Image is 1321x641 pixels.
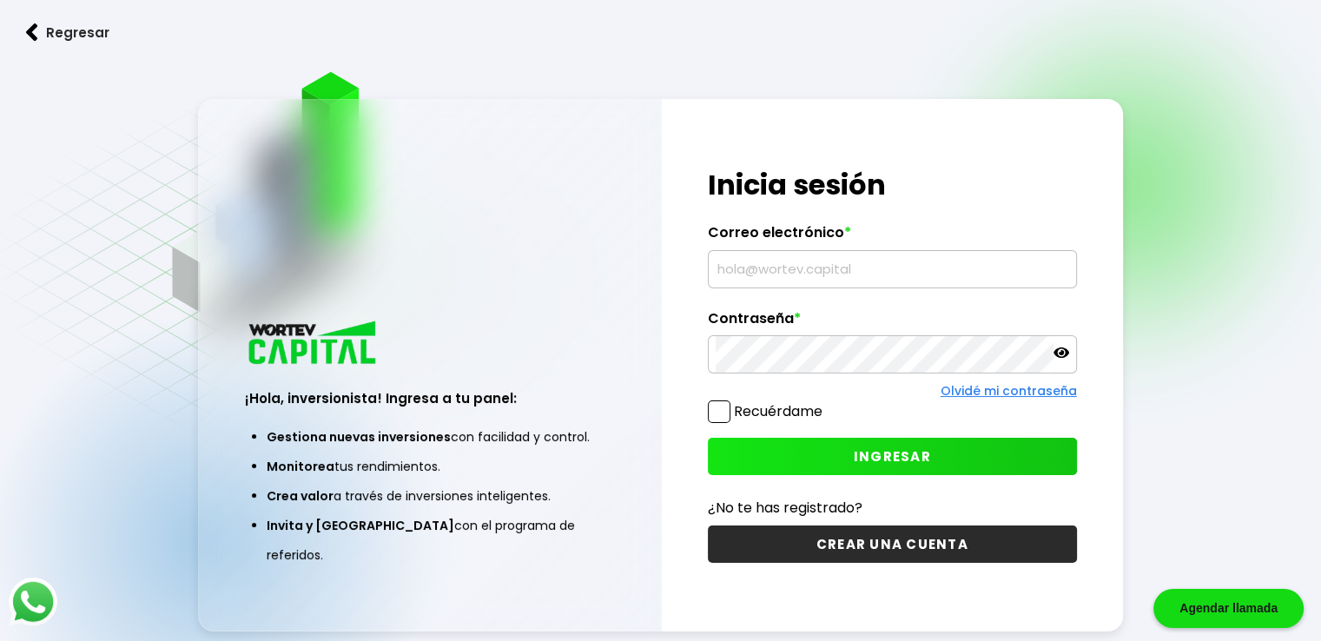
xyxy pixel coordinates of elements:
img: logo_wortev_capital [245,319,382,370]
span: Invita y [GEOGRAPHIC_DATA] [267,517,454,534]
span: Monitorea [267,458,334,475]
input: hola@wortev.capital [716,251,1069,287]
span: Crea valor [267,487,334,505]
li: a través de inversiones inteligentes. [267,481,592,511]
label: Recuérdame [734,401,822,421]
h3: ¡Hola, inversionista! Ingresa a tu panel: [245,388,614,408]
button: CREAR UNA CUENTA [708,525,1077,563]
img: logos_whatsapp-icon.242b2217.svg [9,578,57,626]
li: con el programa de referidos. [267,511,592,570]
span: Gestiona nuevas inversiones [267,428,451,446]
label: Correo electrónico [708,224,1077,250]
p: ¿No te has registrado? [708,497,1077,519]
button: INGRESAR [708,438,1077,475]
h1: Inicia sesión [708,164,1077,206]
a: Olvidé mi contraseña [941,382,1077,400]
img: flecha izquierda [26,23,38,42]
li: tus rendimientos. [267,452,592,481]
div: Agendar llamada [1153,589,1304,628]
li: con facilidad y control. [267,422,592,452]
span: INGRESAR [854,447,931,466]
label: Contraseña [708,310,1077,336]
a: ¿No te has registrado?CREAR UNA CUENTA [708,497,1077,563]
